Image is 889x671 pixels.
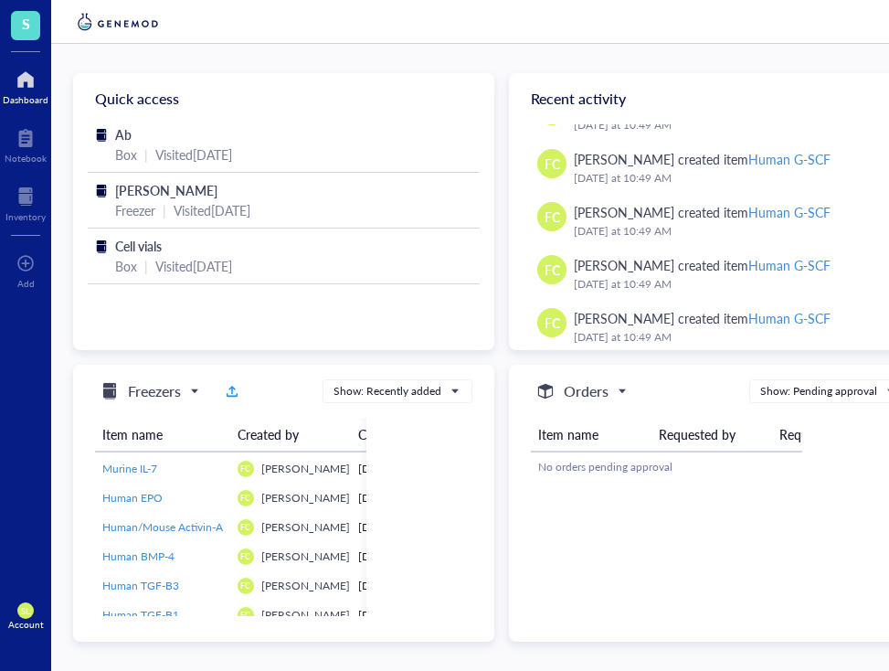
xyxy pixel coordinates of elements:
span: Human TGF-B1 [102,607,179,623]
span: [PERSON_NAME] [261,519,350,535]
div: Inventory [5,211,46,222]
span: Ab [115,125,132,144]
span: Human EPO [102,490,163,506]
th: Created on [351,418,457,452]
span: FC [545,260,560,280]
span: [PERSON_NAME] [261,461,350,476]
span: S [22,12,30,35]
div: [PERSON_NAME] created item [574,255,831,275]
div: Box [115,144,137,165]
span: FC [241,552,251,561]
div: [DATE] [358,549,450,565]
div: Visited [DATE] [155,256,232,276]
div: Human G-SCF [748,256,831,274]
span: [PERSON_NAME] [261,578,350,593]
span: Cell vials [115,237,162,255]
th: Requested on [772,418,878,452]
span: Human/Mouse Activin-A [102,519,223,535]
span: [PERSON_NAME] [261,607,350,623]
span: FC [241,523,251,532]
div: Add [17,278,35,289]
a: Dashboard [3,65,48,105]
div: [DATE] [358,519,450,536]
div: Show: Recently added [333,383,441,399]
span: FC [241,611,251,620]
div: Account [8,619,44,630]
span: [PERSON_NAME] [115,181,217,199]
div: Dashboard [3,94,48,105]
div: | [144,144,148,165]
a: Human BMP-4 [102,549,223,565]
div: [DATE] [358,461,450,477]
span: FC [545,154,560,174]
h5: Freezers [128,380,181,402]
a: Murine IL-7 [102,461,223,477]
span: Human BMP-4 [102,549,175,564]
div: [PERSON_NAME] created item [574,308,831,328]
span: SL [21,606,29,616]
th: Item name [531,418,651,452]
div: [DATE] [358,578,450,594]
a: Human TGF-B1 [102,607,223,623]
span: [PERSON_NAME] [261,490,350,506]
a: Human TGF-B3 [102,578,223,594]
span: FC [241,581,251,591]
h5: Orders [564,380,609,402]
div: Visited [DATE] [155,144,232,165]
th: Created by [230,418,351,452]
a: Human EPO [102,490,223,506]
a: Notebook [5,123,47,164]
div: Freezer [115,200,155,220]
div: [DATE] [358,607,450,623]
th: Requested by [651,418,772,452]
div: [PERSON_NAME] created item [574,149,831,169]
img: genemod-logo [73,11,163,33]
div: Human G-SCF [748,150,831,168]
div: Quick access [73,73,494,124]
span: FC [241,464,251,474]
div: No orders pending approval [538,459,871,475]
span: [PERSON_NAME] [261,549,350,564]
div: [PERSON_NAME] created item [574,202,831,222]
span: Human TGF-B3 [102,578,179,593]
div: Box [115,256,137,276]
a: Inventory [5,182,46,222]
span: FC [545,207,560,227]
span: Murine IL-7 [102,461,157,476]
div: | [144,256,148,276]
span: FC [241,494,251,503]
div: [DATE] [358,490,450,506]
th: Item name [95,418,230,452]
div: Notebook [5,153,47,164]
div: Human G-SCF [748,203,831,221]
div: Show: Pending approval [760,383,877,399]
div: | [163,200,166,220]
div: Human G-SCF [748,309,831,327]
div: Visited [DATE] [174,200,250,220]
a: Human/Mouse Activin-A [102,519,223,536]
span: FC [545,313,560,333]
